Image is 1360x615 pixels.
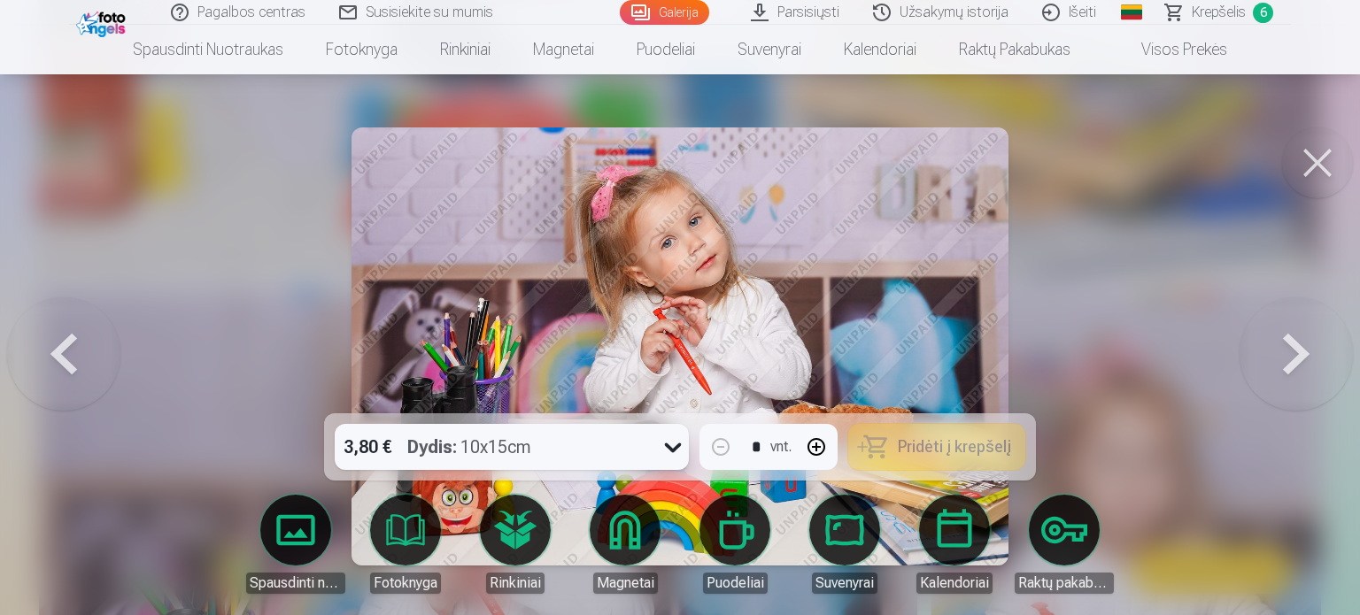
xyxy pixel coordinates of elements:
[76,7,130,37] img: /fa2
[1015,495,1114,594] a: Raktų pakabukas
[1015,573,1114,594] div: Raktų pakabukas
[593,573,658,594] div: Magnetai
[419,25,512,74] a: Rinkiniai
[246,573,345,594] div: Spausdinti nuotraukas
[407,434,457,459] strong: Dydis :
[615,25,716,74] a: Puodeliai
[407,424,531,470] div: 10x15cm
[370,573,441,594] div: Fotoknyga
[466,495,565,594] a: Rinkiniai
[512,25,615,74] a: Magnetai
[356,495,455,594] a: Fotoknyga
[795,495,894,594] a: Suvenyrai
[938,25,1092,74] a: Raktų pakabukas
[576,495,675,594] a: Magnetai
[905,495,1004,594] a: Kalendoriai
[685,495,784,594] a: Puodeliai
[770,436,792,457] div: vnt.
[812,573,877,594] div: Suvenyrai
[335,424,400,470] div: 3,80 €
[716,25,823,74] a: Suvenyrai
[916,573,993,594] div: Kalendoriai
[1092,25,1248,74] a: Visos prekės
[898,439,1011,455] span: Pridėti į krepšelį
[1253,3,1273,23] span: 6
[486,573,545,594] div: Rinkiniai
[848,424,1025,470] button: Pridėti į krepšelį
[305,25,419,74] a: Fotoknyga
[703,573,768,594] div: Puodeliai
[823,25,938,74] a: Kalendoriai
[112,25,305,74] a: Spausdinti nuotraukas
[246,495,345,594] a: Spausdinti nuotraukas
[1192,2,1246,23] span: Krepšelis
